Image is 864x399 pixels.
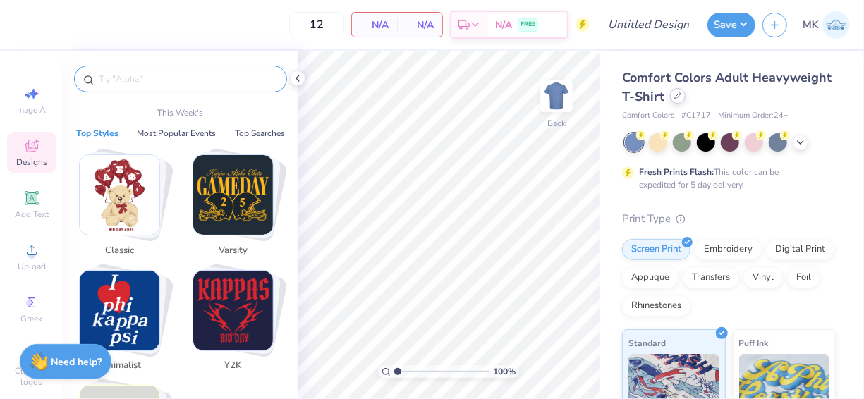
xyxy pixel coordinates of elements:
[622,110,674,122] span: Comfort Colors
[695,239,762,260] div: Embroidery
[97,359,142,373] span: Minimalist
[639,166,714,178] strong: Fresh Prints Flash:
[193,155,273,235] img: Varsity
[71,270,177,379] button: Stack Card Button Minimalist
[493,365,516,378] span: 100 %
[739,336,769,350] span: Puff Ink
[718,110,789,122] span: Minimum Order: 24 +
[71,154,177,263] button: Stack Card Button Classic
[231,126,289,140] button: Top Searches
[622,267,679,288] div: Applique
[360,18,389,32] span: N/A
[542,82,571,110] img: Back
[210,244,256,258] span: Varsity
[766,239,834,260] div: Digital Print
[743,267,783,288] div: Vinyl
[51,355,102,369] strong: Need help?
[193,271,273,350] img: Y2K
[210,359,256,373] span: Y2K
[21,313,43,324] span: Greek
[547,117,566,130] div: Back
[803,17,819,33] span: MK
[406,18,434,32] span: N/A
[72,126,123,140] button: Top Styles
[787,267,820,288] div: Foil
[622,295,690,317] div: Rhinestones
[597,11,700,39] input: Untitled Design
[133,126,220,140] button: Most Popular Events
[683,267,739,288] div: Transfers
[622,69,832,105] span: Comfort Colors Adult Heavyweight T-Shirt
[18,261,46,272] span: Upload
[15,209,49,220] span: Add Text
[184,270,291,379] button: Stack Card Button Y2K
[707,13,755,37] button: Save
[822,11,850,39] img: Manaal Khurram
[97,244,142,258] span: Classic
[521,20,535,30] span: FREE
[97,72,278,86] input: Try "Alpha"
[622,211,836,227] div: Print Type
[289,12,344,37] input: – –
[628,336,666,350] span: Standard
[16,104,49,116] span: Image AI
[622,239,690,260] div: Screen Print
[639,166,813,191] div: This color can be expedited for 5 day delivery.
[7,365,56,388] span: Clipart & logos
[80,271,159,350] img: Minimalist
[158,106,204,119] p: This Week's
[803,11,850,39] a: MK
[80,155,159,235] img: Classic
[495,18,512,32] span: N/A
[184,154,291,263] button: Stack Card Button Varsity
[681,110,711,122] span: # C1717
[16,156,47,168] span: Designs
